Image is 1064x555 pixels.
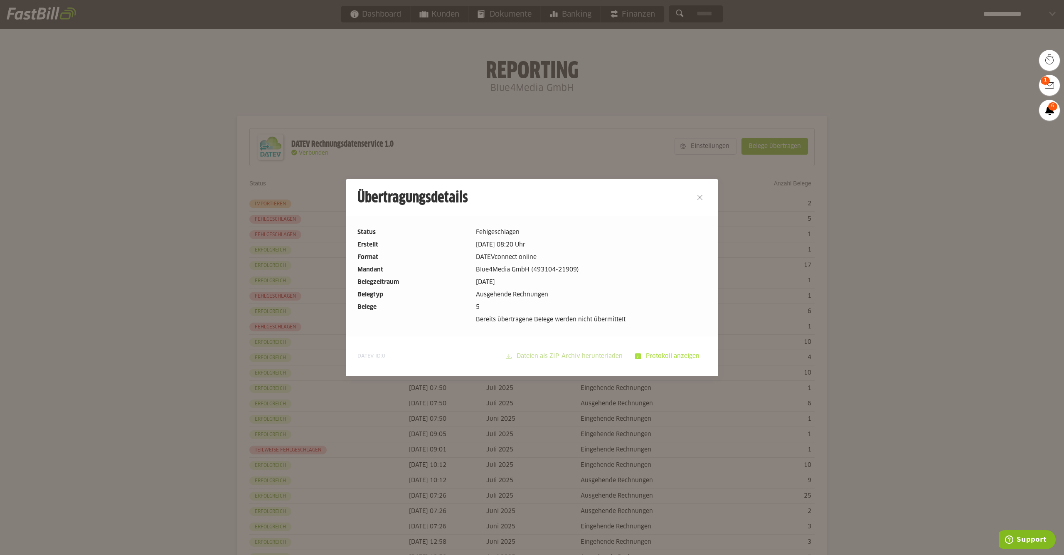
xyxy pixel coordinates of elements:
span: 6 [1048,102,1057,111]
span: 1 [1041,76,1050,85]
span: DATEV ID: [357,353,385,360]
a: 6 [1039,100,1060,121]
dd: Blue4Media GmbH (493104-21909) [476,265,707,274]
dt: Belege [357,303,469,312]
dt: Belegzeitraum [357,278,469,287]
dd: 5 [476,303,707,312]
span: 0 [382,354,385,359]
a: 1 [1039,75,1060,96]
sl-button: Protokoll anzeigen [630,348,707,365]
dd: Bereits übertragene Belege werden nicht übermittelt [476,315,707,324]
dd: DATEVconnect online [476,253,707,262]
dt: Erstellt [357,240,469,249]
sl-button: Dateien als ZIP-Archiv herunterladen [500,348,630,365]
dt: Mandant [357,265,469,274]
iframe: Öffnet ein Widget, in dem Sie weitere Informationen finden [999,530,1056,551]
dd: [DATE] [476,278,707,287]
dt: Status [357,228,469,237]
dd: Ausgehende Rechnungen [476,290,707,299]
dt: Format [357,253,469,262]
dd: Fehlgeschlagen [476,228,707,237]
dd: [DATE] 08:20 Uhr [476,240,707,249]
dt: Belegtyp [357,290,469,299]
